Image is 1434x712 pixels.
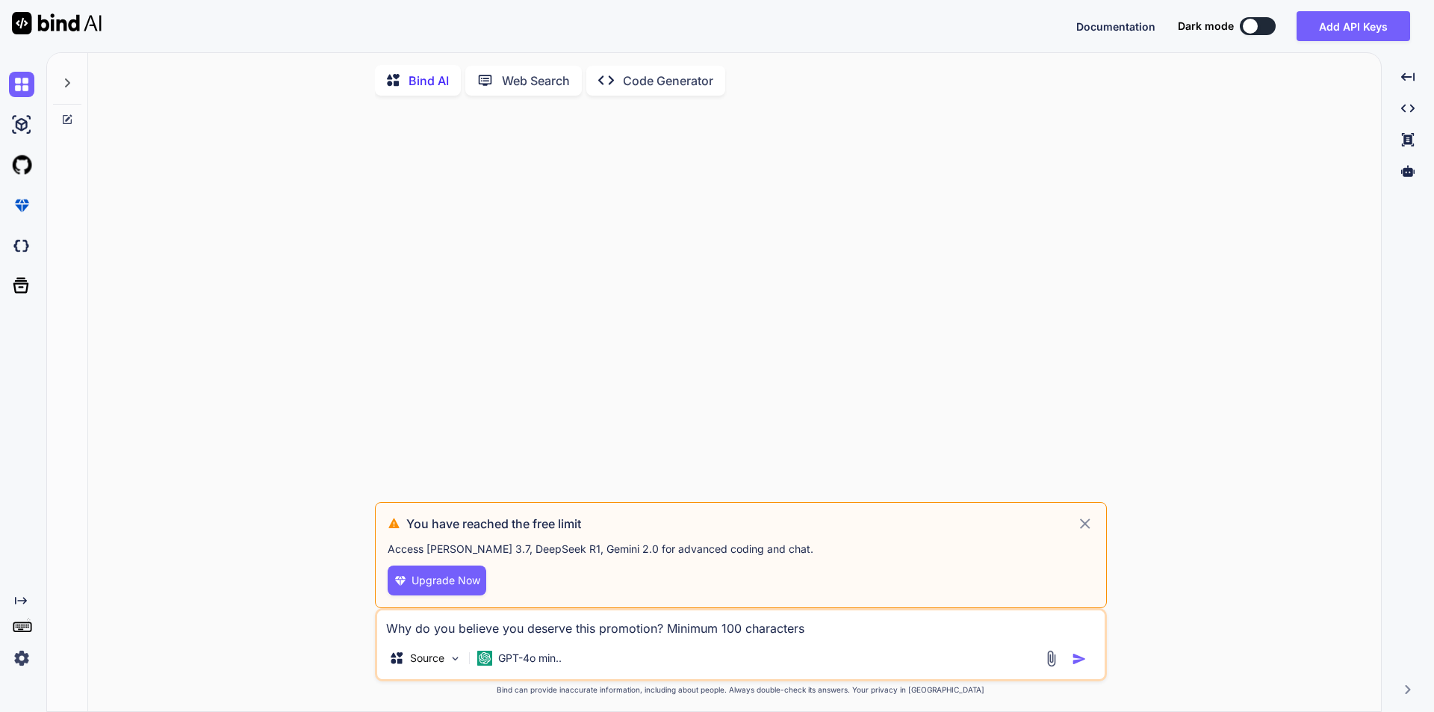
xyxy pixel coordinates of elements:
img: ai-studio [9,112,34,137]
p: Web Search [502,72,570,90]
span: Documentation [1076,20,1155,33]
img: darkCloudIdeIcon [9,233,34,259]
img: attachment [1043,650,1060,667]
button: Upgrade Now [388,566,486,595]
img: githubLight [9,152,34,178]
img: chat [9,72,34,97]
h3: You have reached the free limit [406,515,1076,533]
p: Source [410,651,444,666]
button: Add API Keys [1297,11,1410,41]
img: Bind AI [12,12,102,34]
p: Bind can provide inaccurate information, including about people. Always double-check its answers.... [375,684,1107,696]
img: GPT-4o mini [477,651,492,666]
img: settings [9,646,34,671]
img: icon [1072,651,1087,666]
span: Upgrade Now [412,573,480,588]
p: Code Generator [623,72,713,90]
img: premium [9,193,34,218]
p: Access [PERSON_NAME] 3.7, DeepSeek R1, Gemini 2.0 for advanced coding and chat . [388,542,1094,557]
button: Documentation [1076,19,1155,34]
span: Dark mode [1178,19,1234,34]
p: GPT-4o min.. [498,651,562,666]
p: Bind AI [409,72,449,90]
textarea: Why do you believe you deserve this promotion? Minimum 100 characters [377,610,1105,637]
img: Pick Models [449,652,462,665]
